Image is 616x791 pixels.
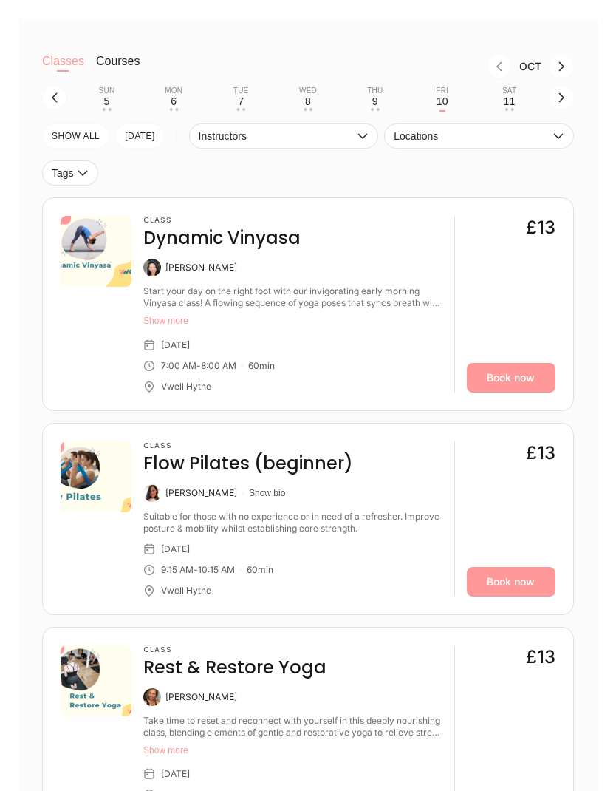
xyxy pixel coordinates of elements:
h3: Class [143,645,326,654]
div: [DATE] [161,339,190,351]
span: Instructors [199,130,355,142]
div: £13 [526,645,555,669]
div: Sat [502,86,516,95]
div: 10:15 AM [198,564,235,576]
div: Sun [99,86,115,95]
div: [PERSON_NAME] [165,262,237,274]
div: 7:00 AM [161,360,196,372]
div: 10 [437,95,448,107]
button: [DATE] [115,123,165,149]
span: Tags [52,167,74,179]
img: 734a81fd-0b3d-46f1-b7ab-0c1388fca0de.png [61,645,131,716]
div: 60 min [248,360,275,372]
div: [DATE] [161,543,190,555]
div: 9:15 AM [161,564,194,576]
div: • • [169,108,178,111]
div: 60 min [247,564,273,576]
span: Locations [394,130,550,142]
h4: Flow Pilates (beginner) [143,452,353,475]
img: aa553f9f-2931-4451-b727-72da8bd8ddcb.png [61,441,131,512]
img: Alyssa Costantini [143,688,161,706]
button: Next month, Nov [549,54,574,79]
div: [PERSON_NAME] [165,691,237,703]
a: Book now [467,567,555,597]
img: 700b52c3-107a-499f-8a38-c4115c73b02f.png [61,216,131,287]
button: Tags [42,160,98,186]
div: 8:00 AM [201,360,236,372]
div: Start your day on the right foot with our invigorating early morning Vinyasa class! A flowing seq... [143,285,442,309]
div: 6 [171,95,177,107]
button: Locations [384,123,574,149]
div: Vwell Hythe [161,381,211,393]
div: Month Oct [512,61,549,72]
img: Anita Chungbang [143,259,161,276]
h4: Dynamic Vinyasa [143,226,301,250]
div: Wed [299,86,317,95]
div: 9 [372,95,378,107]
button: SHOW All [42,123,109,149]
div: 5 [103,95,109,107]
div: Fri [436,86,448,95]
button: Courses [96,54,140,84]
div: • • [102,108,111,111]
button: Previous month, Sep [487,54,512,79]
div: - [196,360,201,372]
div: Mon [165,86,182,95]
h3: Class [143,216,301,225]
div: 7 [238,95,244,107]
div: Suitable for those with no experience or in need of a refresher. Improve posture & mobility whils... [143,511,442,534]
div: 8 [305,95,311,107]
button: Show more [143,744,442,756]
div: [PERSON_NAME] [165,487,237,499]
div: £13 [526,441,555,465]
div: • • [371,108,380,111]
div: [DATE] [161,768,190,780]
img: Kate Arnold [143,484,161,502]
div: • • [304,108,312,111]
div: Vwell Hythe [161,585,211,597]
a: Book now [467,363,555,393]
button: Show bio [249,487,285,499]
div: • • [505,108,514,111]
div: - [194,564,198,576]
button: Show more [143,315,442,327]
button: Instructors [189,123,379,149]
div: • • [236,108,245,111]
div: £13 [526,216,555,240]
button: Classes [42,54,84,84]
div: Thu [367,86,383,95]
h3: Class [143,441,353,450]
div: 11 [504,95,516,107]
div: Tue [233,86,249,95]
nav: Month switch [164,54,574,79]
div: Take time to reset and reconnect with yourself in this deeply nourishing class, blending elements... [143,715,442,739]
h4: Rest & Restore Yoga [143,656,326,679]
